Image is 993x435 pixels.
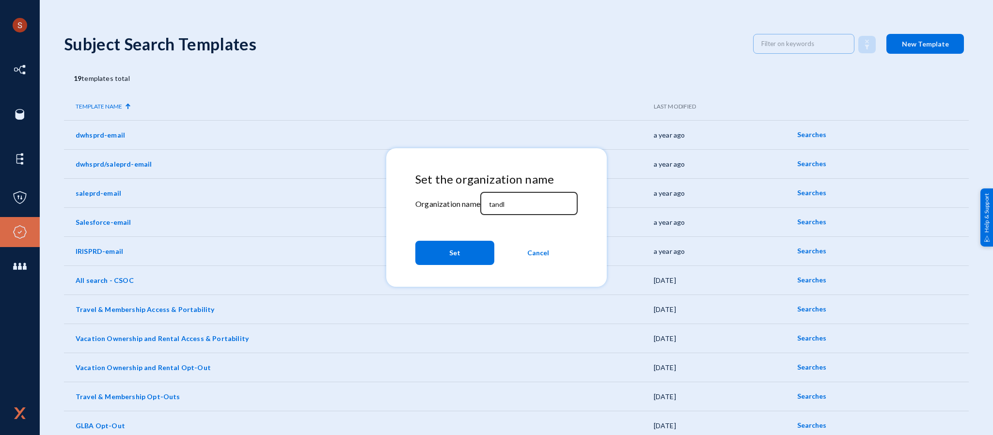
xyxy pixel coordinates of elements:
[415,199,480,208] mat-label: Organization name
[527,244,549,262] span: Cancel
[498,241,577,265] button: Cancel
[489,200,572,209] input: Organization name
[449,244,460,262] span: Set
[415,172,578,186] h4: Set the organization name
[415,241,494,265] button: Set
